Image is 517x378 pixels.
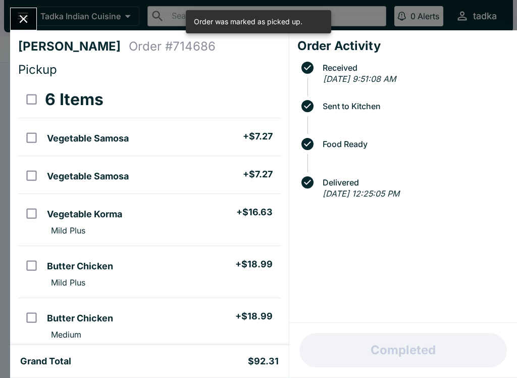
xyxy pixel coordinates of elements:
h5: Vegetable Korma [47,208,122,220]
h5: Vegetable Samosa [47,132,129,145]
h5: Butter Chicken [47,260,113,272]
h4: Order Activity [297,38,509,54]
p: Medium [51,329,81,340]
em: [DATE] 9:51:08 AM [323,74,396,84]
span: Received [318,63,509,72]
h4: [PERSON_NAME] [18,39,129,54]
h5: Butter Chicken [47,312,113,324]
p: Mild Plus [51,277,85,288]
h5: + $7.27 [243,168,273,180]
div: Order was marked as picked up. [194,13,302,30]
h5: Grand Total [20,355,71,367]
span: Pickup [18,62,57,77]
span: Sent to Kitchen [318,102,509,111]
span: Food Ready [318,139,509,149]
span: Delivered [318,178,509,187]
h3: 6 Items [45,89,104,110]
h5: $92.31 [248,355,279,367]
em: [DATE] 12:25:05 PM [323,188,399,199]
h5: + $16.63 [236,206,273,218]
h5: Vegetable Samosa [47,170,129,182]
button: Close [11,8,36,30]
p: Mild Plus [51,225,85,235]
h4: Order # 714686 [129,39,216,54]
h5: + $7.27 [243,130,273,143]
h5: + $18.99 [235,258,273,270]
h5: + $18.99 [235,310,273,322]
